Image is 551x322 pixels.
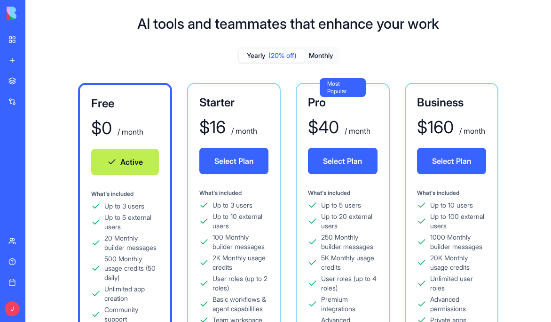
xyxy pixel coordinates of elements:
[321,274,378,293] div: User roles (up to 4 roles)
[320,78,366,97] div: Most Popular
[116,126,143,137] div: / month
[104,284,159,303] div: Unlimited app creation
[104,254,159,282] div: 500 Monthly usage credits (50 daily)
[305,49,338,63] button: Monthly
[239,49,305,63] button: Yearly
[91,96,159,111] div: Free
[137,15,439,32] h1: AI tools and teammates that enhance your work
[430,233,487,251] div: 1000 Monthly builder messages
[199,148,269,174] button: Select Plan
[308,189,378,197] div: What's included
[213,295,269,314] div: Basic workflows & agent capabilities
[213,212,269,231] div: Up to 10 external users
[213,274,269,293] div: User roles (up to 2 roles)
[5,301,20,316] span: J
[104,233,159,252] div: 20 Monthly builder messages
[91,119,112,137] div: $ 0
[321,253,378,272] div: 5K Monthly usage credits
[213,233,269,251] div: 100 Monthly builder messages
[430,253,487,272] div: 20K Monthly usage credits
[430,274,487,293] div: Unlimited user roles
[417,118,454,137] div: $ 160
[321,233,378,251] div: 250 Monthly builder messages
[308,118,339,137] div: $ 40
[430,295,487,314] div: Advanced permissions
[7,7,65,20] img: logo
[430,212,487,231] div: Up to 100 external users
[199,189,269,197] div: What's included
[308,148,378,174] button: Select Plan
[104,213,159,232] div: Up to 5 external users
[199,95,269,110] div: Starter
[343,125,370,137] div: / month
[321,295,378,314] div: Premium integrations
[321,212,378,231] div: Up to 20 external users
[199,118,226,137] div: $ 16
[104,201,144,211] div: Up to 3 users
[91,149,159,175] button: Active
[417,189,487,197] div: What's included
[308,95,378,110] div: Pro
[430,201,473,210] div: Up to 10 users
[268,51,297,60] span: (20% off)
[417,148,487,174] button: Select Plan
[417,95,487,110] div: Business
[229,125,257,137] div: / month
[213,201,252,210] div: Up to 3 users
[457,125,485,137] div: / month
[213,253,269,272] div: 2K Monthly usage credits
[321,201,361,210] div: Up to 5 users
[91,190,159,198] div: What's included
